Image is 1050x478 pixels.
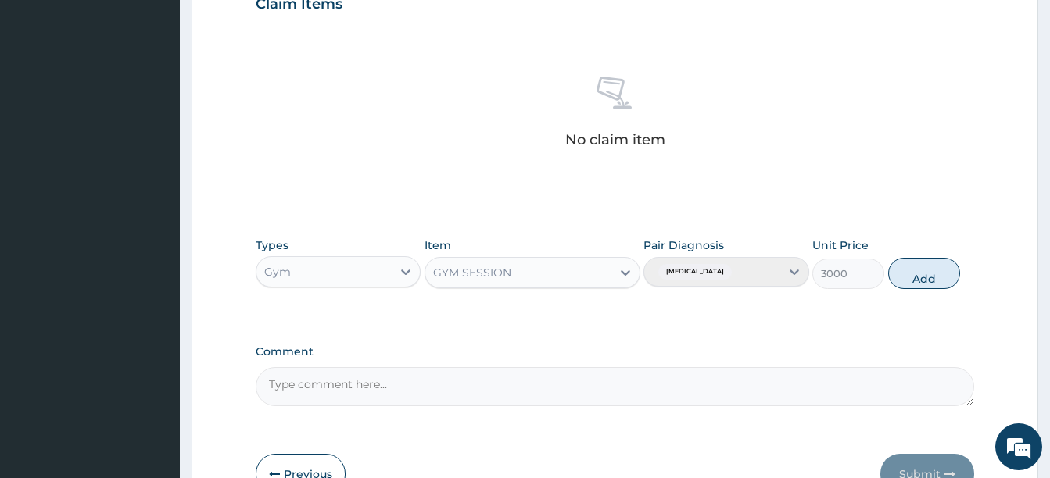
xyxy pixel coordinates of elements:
[256,239,288,252] label: Types
[256,8,294,45] div: Minimize live chat window
[81,87,263,108] div: Chat with us now
[264,264,291,280] div: Gym
[643,237,724,253] label: Pair Diagnosis
[29,78,63,117] img: d_794563401_company_1708531726252_794563401
[91,141,216,298] span: We're online!
[888,258,960,289] button: Add
[433,265,511,280] div: GYM SESSION
[8,315,298,369] textarea: Type your message and hit 'Enter'
[565,132,665,148] p: No claim item
[812,237,869,253] label: Unit Price
[425,237,451,253] label: Item
[256,345,974,358] label: Comment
